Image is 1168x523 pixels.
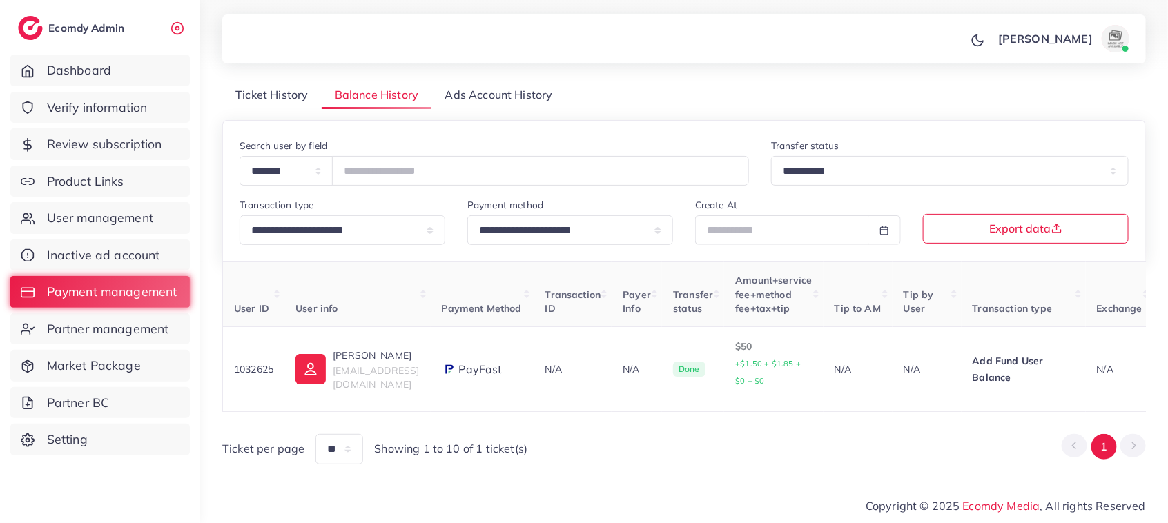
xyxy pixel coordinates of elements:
[771,139,839,152] label: Transfer status
[459,362,503,377] span: PayFast
[234,302,269,315] span: User ID
[333,347,419,364] p: [PERSON_NAME]
[47,99,148,117] span: Verify information
[673,362,705,377] span: Done
[47,283,177,301] span: Payment management
[623,361,651,377] p: N/A
[235,87,308,103] span: Ticket History
[333,364,419,391] span: [EMAIL_ADDRESS][DOMAIN_NAME]
[10,55,190,86] a: Dashboard
[10,239,190,271] a: Inactive ad account
[374,441,527,457] span: Showing 1 to 10 of 1 ticket(s)
[1097,302,1142,315] span: Exchange
[442,302,522,315] span: Payment Method
[47,394,110,412] span: Partner BC
[10,424,190,455] a: Setting
[47,246,160,264] span: Inactive ad account
[923,214,1129,244] button: Export data
[445,87,553,103] span: Ads Account History
[904,288,934,315] span: Tip by User
[835,361,882,377] p: N/A
[623,288,651,315] span: Payer Info
[335,87,418,103] span: Balance History
[47,209,153,227] span: User management
[963,499,1040,513] a: Ecomdy Media
[47,61,111,79] span: Dashboard
[545,363,562,375] span: N/A
[240,198,314,212] label: Transaction type
[18,16,43,40] img: logo
[735,359,801,386] small: +$1.50 + $1.85 + $0 + $0
[990,223,1062,234] span: Export data
[10,92,190,124] a: Verify information
[442,362,456,376] img: payment
[295,354,326,384] img: ic-user-info.36bf1079.svg
[1040,497,1146,514] span: , All rights Reserved
[973,302,1053,315] span: Transaction type
[18,16,128,40] a: logoEcomdy Admin
[47,357,141,375] span: Market Package
[47,431,88,448] span: Setting
[991,25,1135,52] a: [PERSON_NAME]avatar
[904,361,951,377] p: N/A
[835,302,881,315] span: Tip to AM
[1091,434,1117,460] button: Go to page 1
[10,313,190,345] a: Partner management
[1062,434,1146,460] ul: Pagination
[10,166,190,197] a: Product Links
[973,353,1075,386] p: Add Fund User Balance
[545,288,601,315] span: Transaction ID
[695,198,737,212] label: Create At
[673,288,713,315] span: Transfer status
[240,139,327,152] label: Search user by field
[735,338,812,389] p: $50
[998,30,1093,47] p: [PERSON_NAME]
[48,21,128,34] h2: Ecomdy Admin
[1097,363,1113,375] span: N/A
[10,202,190,234] a: User management
[47,320,169,338] span: Partner management
[47,135,162,153] span: Review subscription
[10,350,190,382] a: Market Package
[10,276,190,308] a: Payment management
[1102,25,1129,52] img: avatar
[10,387,190,419] a: Partner BC
[222,441,304,457] span: Ticket per page
[234,361,273,377] p: 1032625
[866,497,1146,514] span: Copyright © 2025
[47,172,124,190] span: Product Links
[10,128,190,160] a: Review subscription
[295,302,338,315] span: User info
[735,274,812,315] span: Amount+service fee+method fee+tax+tip
[467,198,543,212] label: Payment method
